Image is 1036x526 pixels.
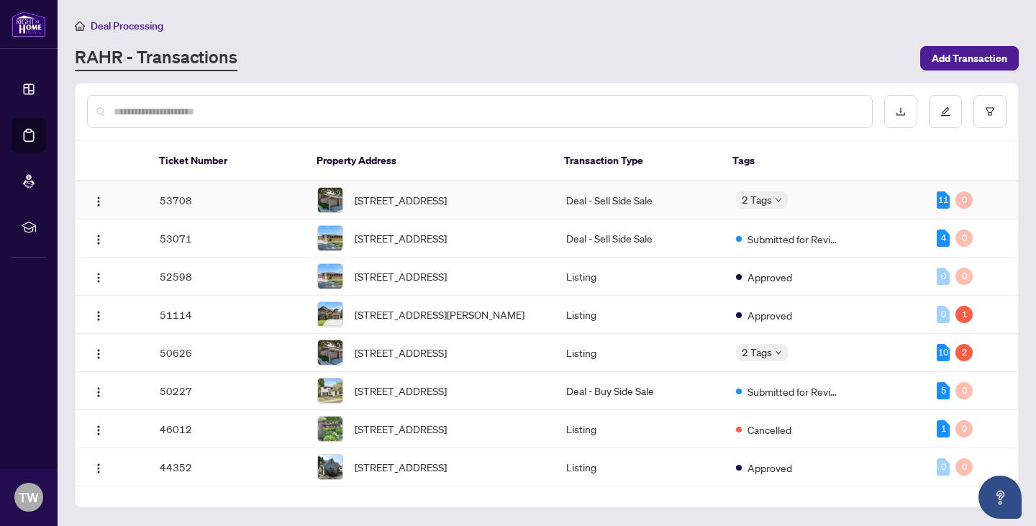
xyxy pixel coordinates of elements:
td: 50626 [148,334,306,372]
img: Logo [93,310,104,322]
img: thumbnail-img [318,378,342,403]
th: Transaction Type [553,141,722,181]
button: Logo [87,303,110,326]
td: Listing [555,410,724,448]
button: Logo [87,341,110,364]
td: 53071 [148,219,306,258]
td: 50227 [148,372,306,410]
img: Logo [93,234,104,245]
span: down [775,196,782,204]
div: 1 [955,306,973,323]
div: 0 [955,191,973,209]
td: 53708 [148,181,306,219]
button: filter [973,95,1007,128]
button: Logo [87,227,110,250]
button: Logo [87,417,110,440]
img: thumbnail-img [318,302,342,327]
td: 46012 [148,410,306,448]
img: Logo [93,463,104,474]
td: Deal - Sell Side Sale [555,219,724,258]
td: Listing [555,296,724,334]
div: 0 [955,230,973,247]
td: Listing [555,448,724,486]
td: 44352 [148,448,306,486]
button: Open asap [978,476,1022,519]
div: 0 [937,306,950,323]
th: Tags [721,141,921,181]
div: 0 [937,458,950,476]
div: 1 [937,420,950,437]
button: Add Transaction [920,46,1019,71]
button: Logo [87,455,110,479]
span: [STREET_ADDRESS] [355,345,447,361]
span: home [75,21,85,31]
td: 52598 [148,258,306,296]
span: [STREET_ADDRESS] [355,459,447,475]
button: edit [929,95,962,128]
span: Deal Processing [91,19,163,32]
button: Logo [87,379,110,402]
img: thumbnail-img [318,188,342,212]
td: 51114 [148,296,306,334]
img: thumbnail-img [318,340,342,365]
div: 0 [955,458,973,476]
div: 0 [955,382,973,399]
span: down [775,349,782,356]
div: 0 [937,268,950,285]
span: Add Transaction [932,47,1007,70]
img: Logo [93,425,104,436]
img: Logo [93,196,104,207]
span: download [896,106,906,117]
div: 5 [937,382,950,399]
span: Submitted for Review [748,384,841,399]
th: Property Address [305,141,553,181]
th: Ticket Number [147,141,305,181]
td: Listing [555,258,724,296]
div: 4 [937,230,950,247]
span: Approved [748,269,792,285]
span: 2 Tags [742,344,772,361]
span: [STREET_ADDRESS] [355,383,447,399]
button: Logo [87,265,110,288]
span: filter [985,106,995,117]
div: 11 [937,191,950,209]
div: 2 [955,344,973,361]
img: logo [12,11,46,37]
span: 2 Tags [742,191,772,208]
img: thumbnail-img [318,417,342,441]
td: Listing [555,334,724,372]
td: Deal - Sell Side Sale [555,181,724,219]
button: Logo [87,189,110,212]
img: Logo [93,348,104,360]
img: thumbnail-img [318,226,342,250]
span: Approved [748,307,792,323]
span: [STREET_ADDRESS] [355,192,447,208]
img: Logo [93,386,104,398]
div: 10 [937,344,950,361]
div: 0 [955,420,973,437]
span: [STREET_ADDRESS][PERSON_NAME] [355,307,524,322]
td: Deal - Buy Side Sale [555,372,724,410]
span: Cancelled [748,422,791,437]
span: TW [19,487,39,507]
img: thumbnail-img [318,264,342,289]
div: 0 [955,268,973,285]
span: [STREET_ADDRESS] [355,230,447,246]
span: Submitted for Review [748,231,841,247]
span: Approved [748,460,792,476]
span: edit [940,106,950,117]
span: [STREET_ADDRESS] [355,268,447,284]
img: Logo [93,272,104,284]
a: RAHR - Transactions [75,45,237,71]
button: download [884,95,917,128]
span: [STREET_ADDRESS] [355,421,447,437]
img: thumbnail-img [318,455,342,479]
